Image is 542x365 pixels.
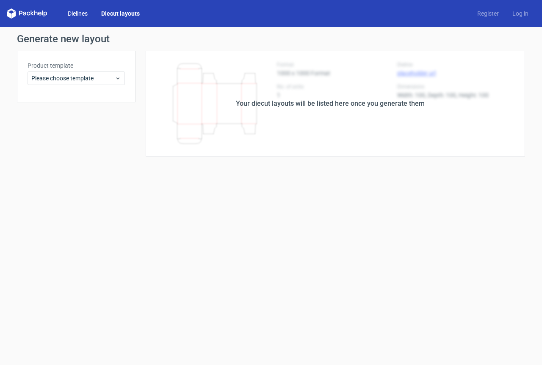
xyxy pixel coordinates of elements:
div: Your diecut layouts will be listed here once you generate them [236,99,425,109]
h1: Generate new layout [17,34,525,44]
a: Register [470,9,506,18]
a: Log in [506,9,535,18]
label: Product template [28,61,125,70]
a: Dielines [61,9,94,18]
span: Please choose template [31,74,115,82]
a: Diecut layouts [94,9,147,18]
